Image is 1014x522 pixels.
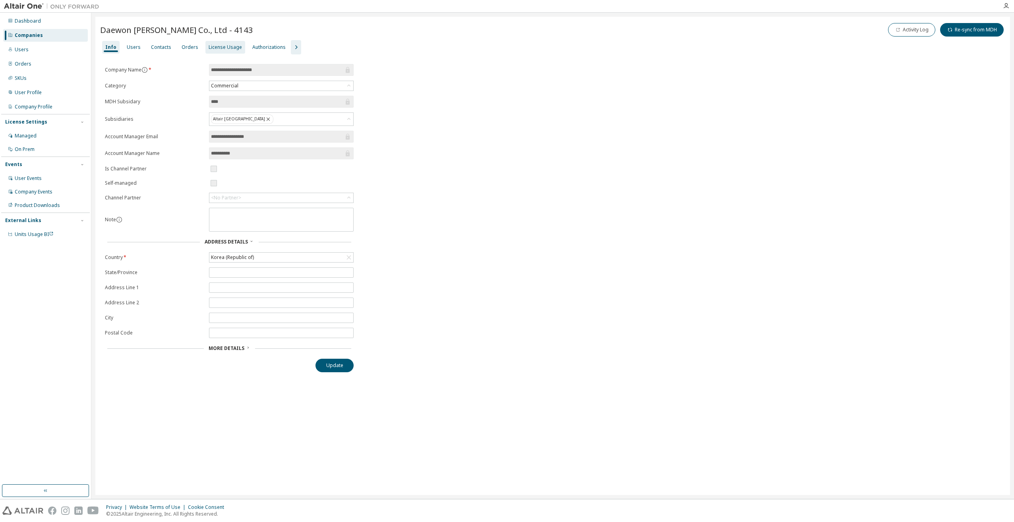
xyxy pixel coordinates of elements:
[940,23,1004,37] button: Re-sync from MDH
[15,104,52,110] div: Company Profile
[209,81,353,91] div: Commercial
[4,2,103,10] img: Altair One
[105,269,204,276] label: State/Province
[105,284,204,291] label: Address Line 1
[130,504,188,510] div: Website Terms of Use
[87,507,99,515] img: youtube.svg
[209,44,242,50] div: License Usage
[105,330,204,336] label: Postal Code
[100,24,253,35] span: Daewon [PERSON_NAME] Co., Ltd - 4143
[5,217,41,224] div: External Links
[151,44,171,50] div: Contacts
[15,189,52,195] div: Company Events
[106,504,130,510] div: Privacy
[209,253,353,262] div: Korea (Republic of)
[15,18,41,24] div: Dashboard
[888,23,935,37] button: Activity Log
[15,231,54,238] span: Units Usage BI
[209,345,244,352] span: More Details
[105,166,204,172] label: Is Channel Partner
[105,180,204,186] label: Self-managed
[105,44,116,50] div: Info
[15,146,35,153] div: On Prem
[15,32,43,39] div: Companies
[15,175,42,182] div: User Events
[209,193,353,203] div: <No Partner>
[15,75,27,81] div: SKUs
[105,116,204,122] label: Subsidiaries
[210,253,255,262] div: Korea (Republic of)
[315,359,354,372] button: Update
[5,119,47,125] div: License Settings
[48,507,56,515] img: facebook.svg
[2,507,43,515] img: altair_logo.svg
[105,315,204,321] label: City
[105,67,204,73] label: Company Name
[15,133,37,139] div: Managed
[105,216,116,223] label: Note
[74,507,83,515] img: linkedin.svg
[182,44,198,50] div: Orders
[252,44,286,50] div: Authorizations
[15,202,60,209] div: Product Downloads
[15,46,29,53] div: Users
[105,150,204,157] label: Account Manager Name
[209,113,353,126] div: Altair [GEOGRAPHIC_DATA]
[211,195,241,201] div: <No Partner>
[15,89,42,96] div: User Profile
[105,83,204,89] label: Category
[141,67,148,73] button: information
[105,300,204,306] label: Address Line 2
[210,81,240,90] div: Commercial
[106,510,229,517] p: © 2025 Altair Engineering, Inc. All Rights Reserved.
[127,44,141,50] div: Users
[105,99,204,105] label: MDH Subsidary
[205,238,248,245] span: Address Details
[211,114,273,124] div: Altair [GEOGRAPHIC_DATA]
[105,133,204,140] label: Account Manager Email
[105,195,204,201] label: Channel Partner
[188,504,229,510] div: Cookie Consent
[15,61,31,67] div: Orders
[116,217,122,223] button: information
[61,507,70,515] img: instagram.svg
[105,254,204,261] label: Country
[5,161,22,168] div: Events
